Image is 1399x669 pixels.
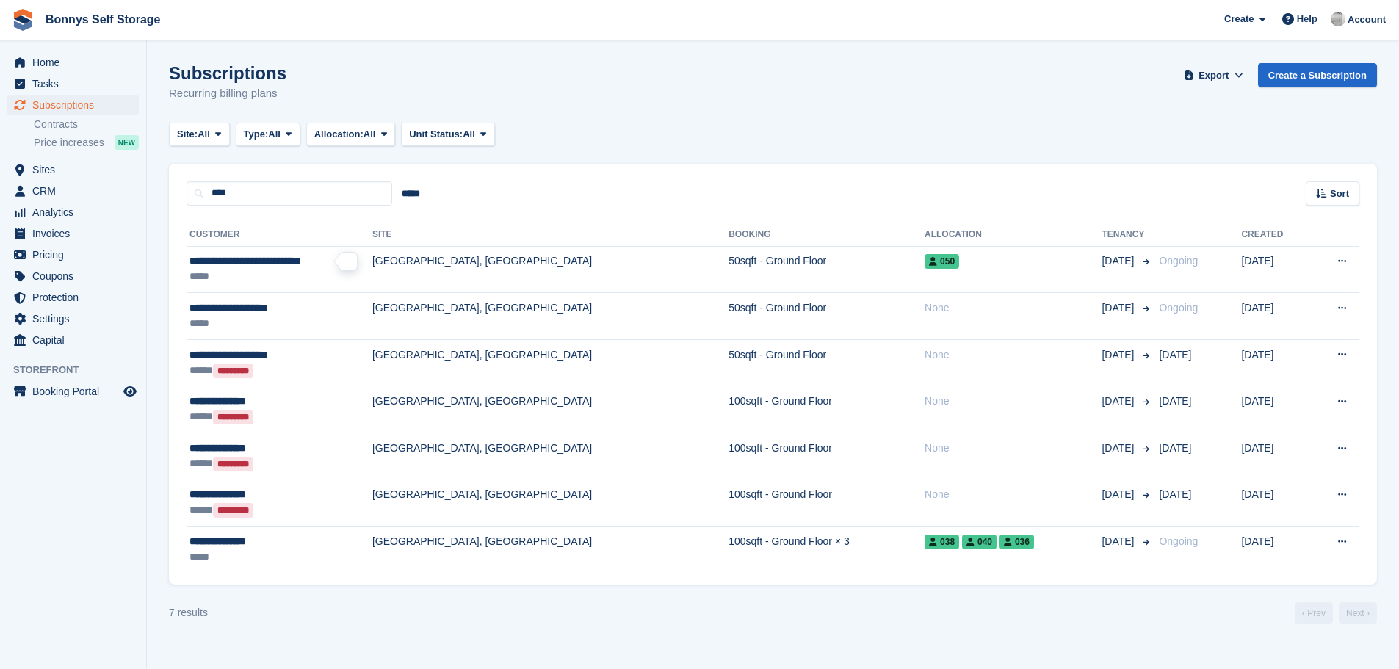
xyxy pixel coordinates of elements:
[1199,68,1229,83] span: Export
[1102,253,1137,269] span: [DATE]
[1159,302,1198,314] span: Ongoing
[409,127,463,142] span: Unit Status:
[729,246,925,293] td: 50sqft - Ground Floor
[169,63,286,83] h1: Subscriptions
[1241,293,1309,340] td: [DATE]
[463,127,475,142] span: All
[32,266,120,286] span: Coupons
[372,246,729,293] td: [GEOGRAPHIC_DATA], [GEOGRAPHIC_DATA]
[925,487,1102,502] div: None
[1224,12,1254,26] span: Create
[268,127,281,142] span: All
[34,134,139,151] a: Price increases NEW
[7,245,139,265] a: menu
[7,159,139,180] a: menu
[372,480,729,527] td: [GEOGRAPHIC_DATA], [GEOGRAPHIC_DATA]
[314,127,364,142] span: Allocation:
[925,535,959,549] span: 038
[1339,602,1377,624] a: Next
[169,123,230,147] button: Site: All
[962,535,997,549] span: 040
[729,527,925,573] td: 100sqft - Ground Floor × 3
[1241,386,1309,433] td: [DATE]
[372,433,729,480] td: [GEOGRAPHIC_DATA], [GEOGRAPHIC_DATA]
[115,135,139,150] div: NEW
[925,254,959,269] span: 050
[32,330,120,350] span: Capital
[121,383,139,400] a: Preview store
[1241,339,1309,386] td: [DATE]
[1331,12,1345,26] img: James Bonny
[40,7,166,32] a: Bonnys Self Storage
[1102,534,1137,549] span: [DATE]
[925,441,1102,456] div: None
[32,308,120,329] span: Settings
[1102,394,1137,409] span: [DATE]
[1159,488,1191,500] span: [DATE]
[32,73,120,94] span: Tasks
[32,223,120,244] span: Invoices
[729,433,925,480] td: 100sqft - Ground Floor
[1159,442,1191,454] span: [DATE]
[32,245,120,265] span: Pricing
[7,202,139,223] a: menu
[32,52,120,73] span: Home
[12,9,34,31] img: stora-icon-8386f47178a22dfd0bd8f6a31ec36ba5ce8667c1dd55bd0f319d3a0aa187defe.svg
[1292,602,1380,624] nav: Page
[1159,535,1198,547] span: Ongoing
[372,293,729,340] td: [GEOGRAPHIC_DATA], [GEOGRAPHIC_DATA]
[925,394,1102,409] div: None
[169,605,208,621] div: 7 results
[1241,527,1309,573] td: [DATE]
[372,527,729,573] td: [GEOGRAPHIC_DATA], [GEOGRAPHIC_DATA]
[1348,12,1386,27] span: Account
[372,339,729,386] td: [GEOGRAPHIC_DATA], [GEOGRAPHIC_DATA]
[1102,441,1137,456] span: [DATE]
[7,381,139,402] a: menu
[729,293,925,340] td: 50sqft - Ground Floor
[372,223,729,247] th: Site
[7,181,139,201] a: menu
[244,127,269,142] span: Type:
[177,127,198,142] span: Site:
[999,535,1034,549] span: 036
[925,300,1102,316] div: None
[7,266,139,286] a: menu
[7,308,139,329] a: menu
[306,123,396,147] button: Allocation: All
[925,223,1102,247] th: Allocation
[729,386,925,433] td: 100sqft - Ground Floor
[1258,63,1377,87] a: Create a Subscription
[729,339,925,386] td: 50sqft - Ground Floor
[32,287,120,308] span: Protection
[1182,63,1246,87] button: Export
[372,386,729,433] td: [GEOGRAPHIC_DATA], [GEOGRAPHIC_DATA]
[7,287,139,308] a: menu
[1241,433,1309,480] td: [DATE]
[729,223,925,247] th: Booking
[34,136,104,150] span: Price increases
[364,127,376,142] span: All
[925,347,1102,363] div: None
[1159,255,1198,267] span: Ongoing
[13,363,146,377] span: Storefront
[7,52,139,73] a: menu
[236,123,300,147] button: Type: All
[187,223,372,247] th: Customer
[32,381,120,402] span: Booking Portal
[1241,480,1309,527] td: [DATE]
[7,95,139,115] a: menu
[1159,395,1191,407] span: [DATE]
[1102,347,1137,363] span: [DATE]
[1295,602,1333,624] a: Previous
[729,480,925,527] td: 100sqft - Ground Floor
[32,95,120,115] span: Subscriptions
[169,85,286,102] p: Recurring billing plans
[32,181,120,201] span: CRM
[34,117,139,131] a: Contracts
[1241,223,1309,247] th: Created
[1102,223,1153,247] th: Tenancy
[7,223,139,244] a: menu
[1330,187,1349,201] span: Sort
[1297,12,1317,26] span: Help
